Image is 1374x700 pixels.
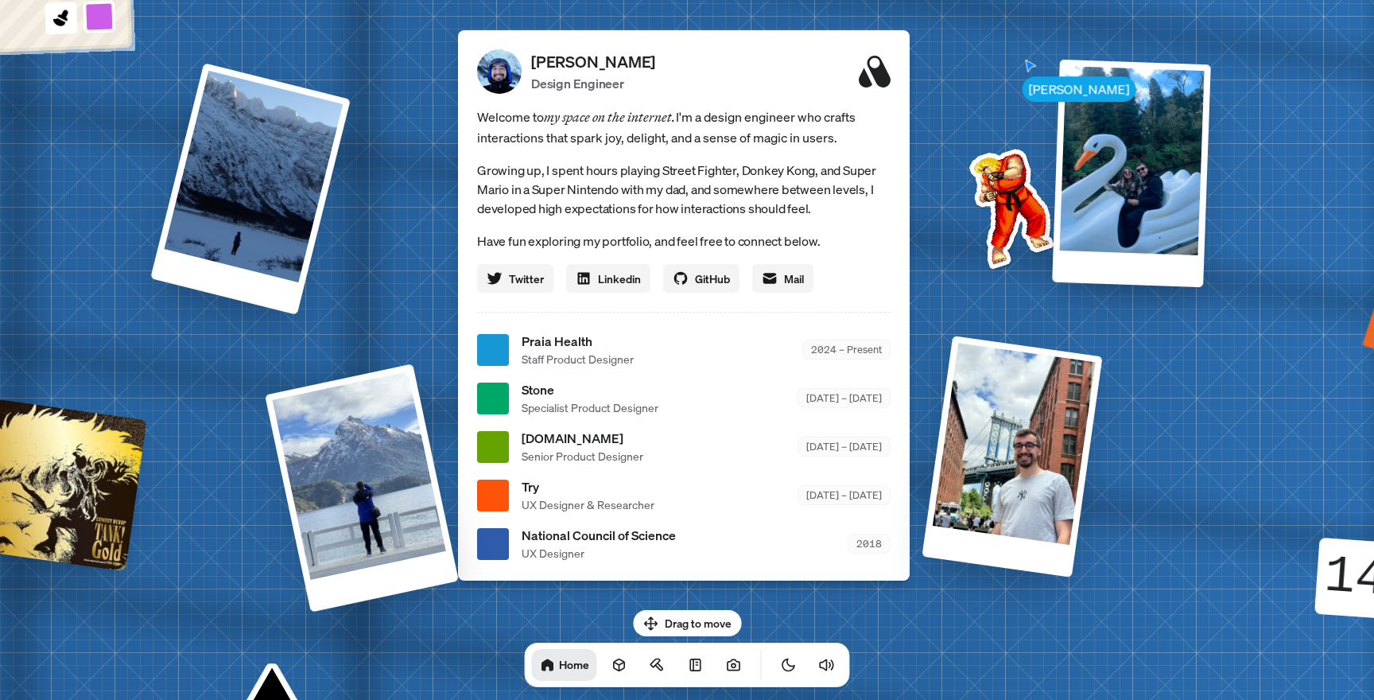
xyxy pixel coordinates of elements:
div: 2018 [848,534,891,554]
a: Mail [752,264,813,293]
em: my space on the internet. [544,109,676,125]
a: GitHub [663,264,739,293]
div: [DATE] – [DATE] [798,437,891,457]
span: Praia Health [522,332,634,351]
button: Toggle Audio [811,649,843,681]
span: Mail [784,270,804,287]
a: Home [532,649,597,681]
span: Staff Product Designer [522,351,634,367]
span: National Council of Science [522,526,676,545]
span: Stone [522,380,658,399]
a: Twitter [477,264,553,293]
span: GitHub [695,270,730,287]
span: Senior Product Designer [522,448,643,465]
span: Try [522,477,654,496]
span: UX Designer & Researcher [522,496,654,513]
p: Growing up, I spent hours playing Street Fighter, Donkey Kong, and Super Mario in a Super Nintend... [477,161,891,218]
span: Linkedin [598,270,641,287]
div: 2024 – Present [802,340,891,360]
span: Twitter [509,270,544,287]
img: Profile example [928,125,1089,286]
button: Toggle Theme [773,649,805,681]
h1: Home [559,657,589,672]
p: [PERSON_NAME] [531,50,655,74]
div: [DATE] – [DATE] [798,388,891,408]
span: [DOMAIN_NAME] [522,429,643,448]
span: Welcome to I'm a design engineer who crafts interactions that spark joy, delight, and a sense of ... [477,107,891,148]
span: UX Designer [522,545,676,562]
p: Have fun exploring my portfolio, and feel free to connect below. [477,231,891,251]
div: [DATE] – [DATE] [798,485,891,505]
p: Design Engineer [531,74,655,93]
img: Profile Picture [477,49,522,94]
a: Linkedin [566,264,650,293]
span: Specialist Product Designer [522,399,658,416]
